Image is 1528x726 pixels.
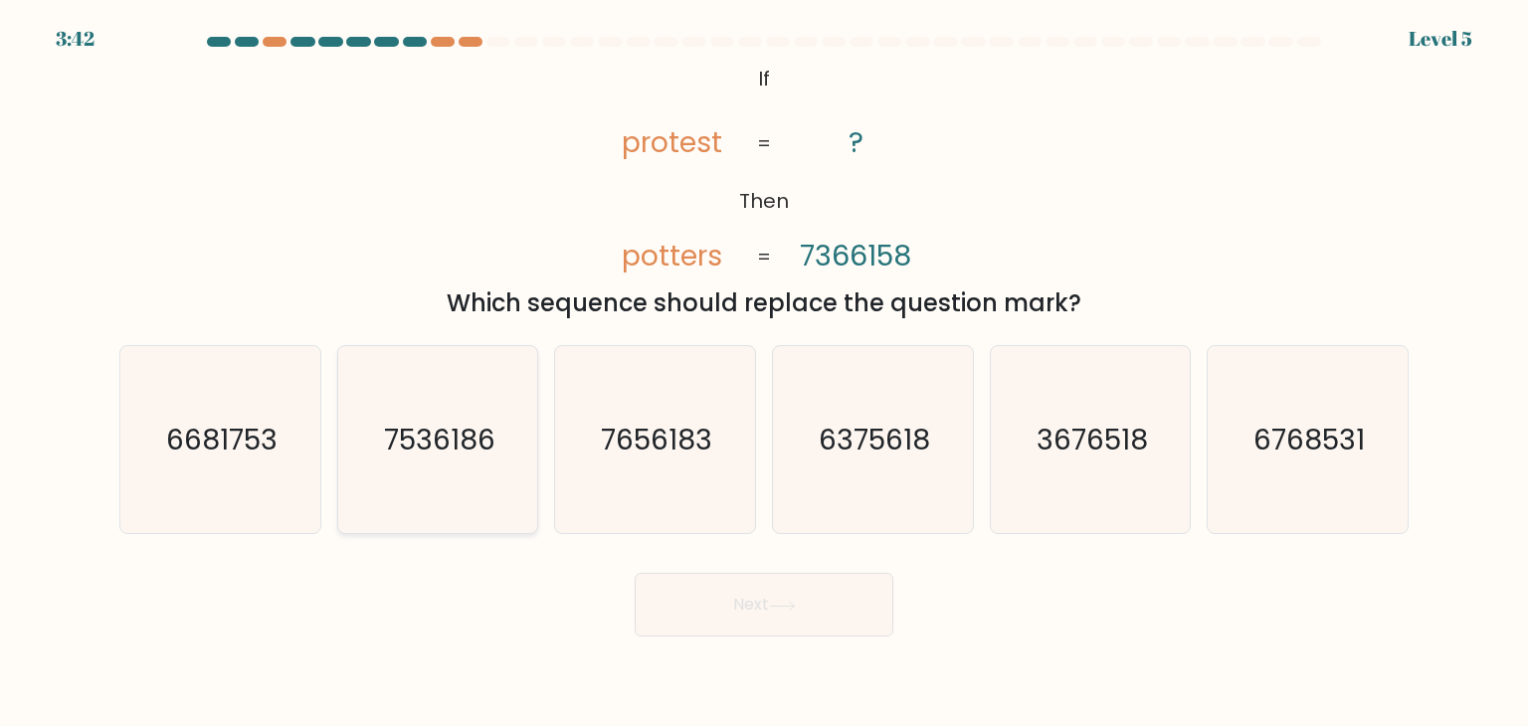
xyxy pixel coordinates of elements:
[757,243,771,271] tspan: =
[384,420,495,459] text: 7536186
[1409,24,1472,54] div: Level 5
[602,420,713,459] text: 7656183
[758,65,770,92] tspan: If
[849,122,863,162] tspan: ?
[819,420,930,459] text: 6375618
[635,573,893,636] button: Next
[131,285,1397,321] div: Which sequence should replace the question mark?
[587,60,941,277] svg: @import url('[URL][DOMAIN_NAME]);
[1037,420,1148,459] text: 3676518
[757,129,771,157] tspan: =
[622,122,722,162] tspan: protest
[166,420,278,459] text: 6681753
[800,236,911,275] tspan: 7366158
[622,236,722,275] tspan: potters
[1253,420,1365,459] text: 6768531
[56,24,95,54] div: 3:42
[739,187,789,215] tspan: Then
